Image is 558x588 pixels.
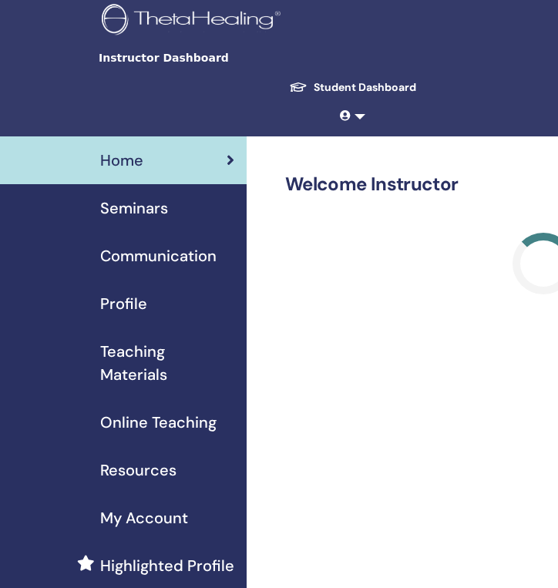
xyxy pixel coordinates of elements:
img: logo.png [102,4,286,39]
span: Instructor Dashboard [99,50,330,66]
span: Seminars [100,197,168,220]
span: Home [100,149,143,172]
button: Toggle navigation [362,42,475,73]
span: Online Teaching [100,411,217,434]
span: Resources [100,459,176,482]
span: Profile [100,292,147,315]
a: Student Dashboard [277,73,429,102]
span: Teaching Materials [100,340,234,386]
img: graduation-cap-white.svg [289,81,308,94]
span: Highlighted Profile [100,554,234,577]
span: Communication [100,244,217,267]
span: My Account [100,506,188,529]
